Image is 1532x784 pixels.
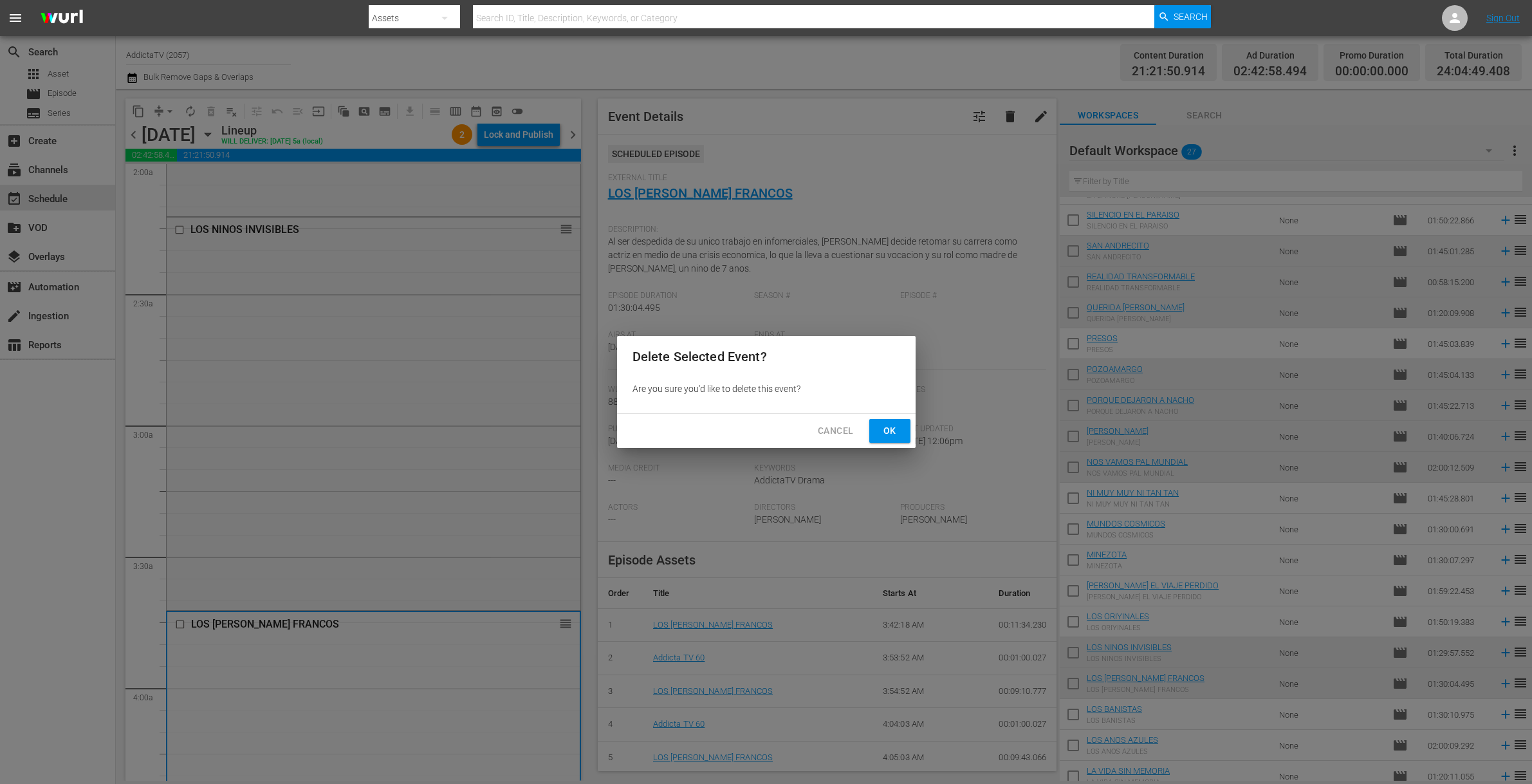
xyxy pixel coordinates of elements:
[1486,13,1520,23] a: Sign Out
[818,423,853,439] span: Cancel
[8,10,23,26] span: menu
[1174,5,1208,28] span: Search
[31,3,93,33] img: ans4CAIJ8jUAAAAAAAAAAAAAAAAAAAAAAAAgQb4GAAAAAAAAAAAAAAAAAAAAAAAAJMjXAAAAAAAAAAAAAAAAAAAAAAAAgAT5G...
[632,346,900,367] h2: Delete Selected Event?
[869,419,910,443] button: Ok
[880,423,900,439] span: Ok
[617,377,916,400] div: Are you sure you'd like to delete this event?
[808,419,863,443] button: Cancel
